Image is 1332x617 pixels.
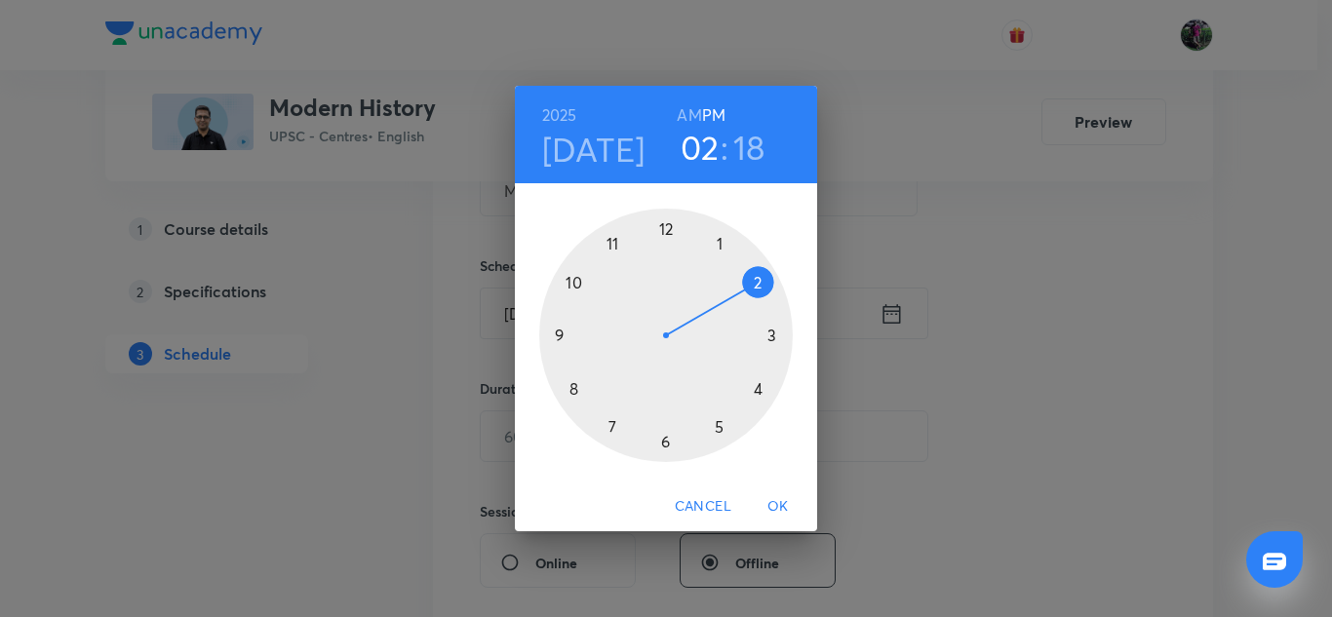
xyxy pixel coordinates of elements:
button: [DATE] [542,129,646,170]
button: 02 [681,127,720,168]
h3: : [721,127,728,168]
button: OK [747,488,809,524]
span: OK [755,494,802,519]
button: 2025 [542,101,577,129]
button: AM [677,101,701,129]
button: Cancel [667,488,739,524]
span: Cancel [675,494,731,519]
button: 18 [733,127,765,168]
button: PM [702,101,725,129]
